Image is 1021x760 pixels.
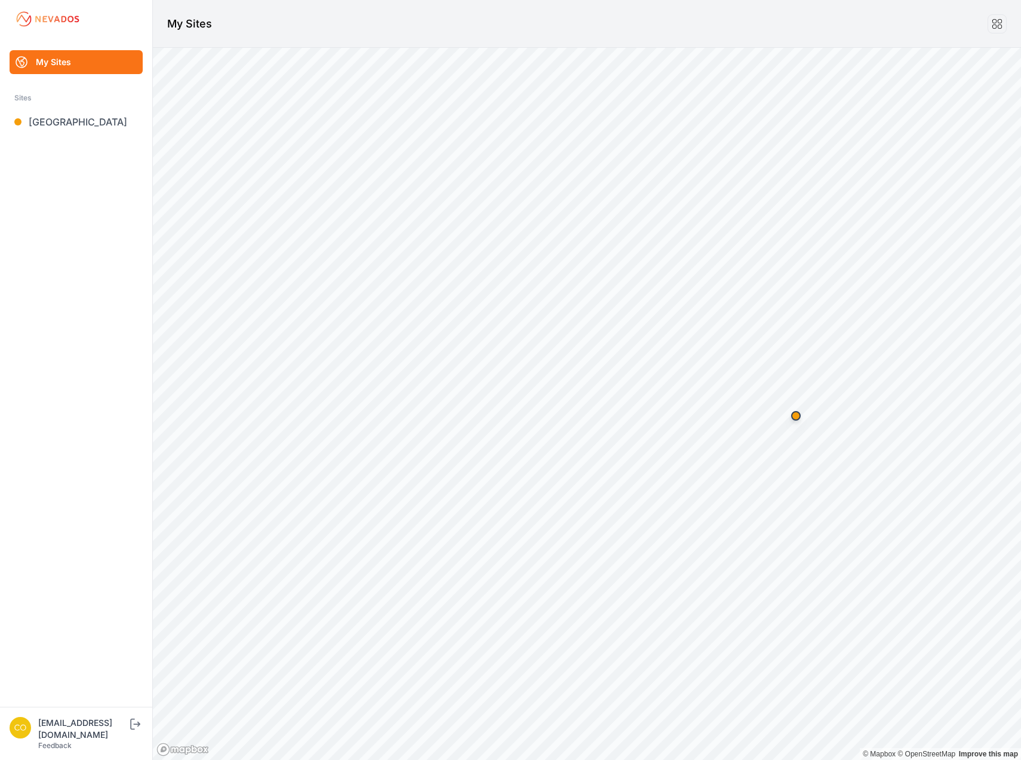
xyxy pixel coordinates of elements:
a: Map feedback [959,750,1018,758]
div: Sites [14,91,138,105]
a: Mapbox [863,750,896,758]
div: [EMAIL_ADDRESS][DOMAIN_NAME] [38,717,128,741]
canvas: Map [153,48,1021,760]
a: Mapbox logo [156,743,209,756]
a: [GEOGRAPHIC_DATA] [10,110,143,134]
div: Map marker [784,404,808,428]
a: Feedback [38,741,72,750]
img: Nevados [14,10,81,29]
h1: My Sites [167,16,212,32]
a: My Sites [10,50,143,74]
img: controlroomoperator@invenergy.com [10,717,31,738]
a: OpenStreetMap [897,750,955,758]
